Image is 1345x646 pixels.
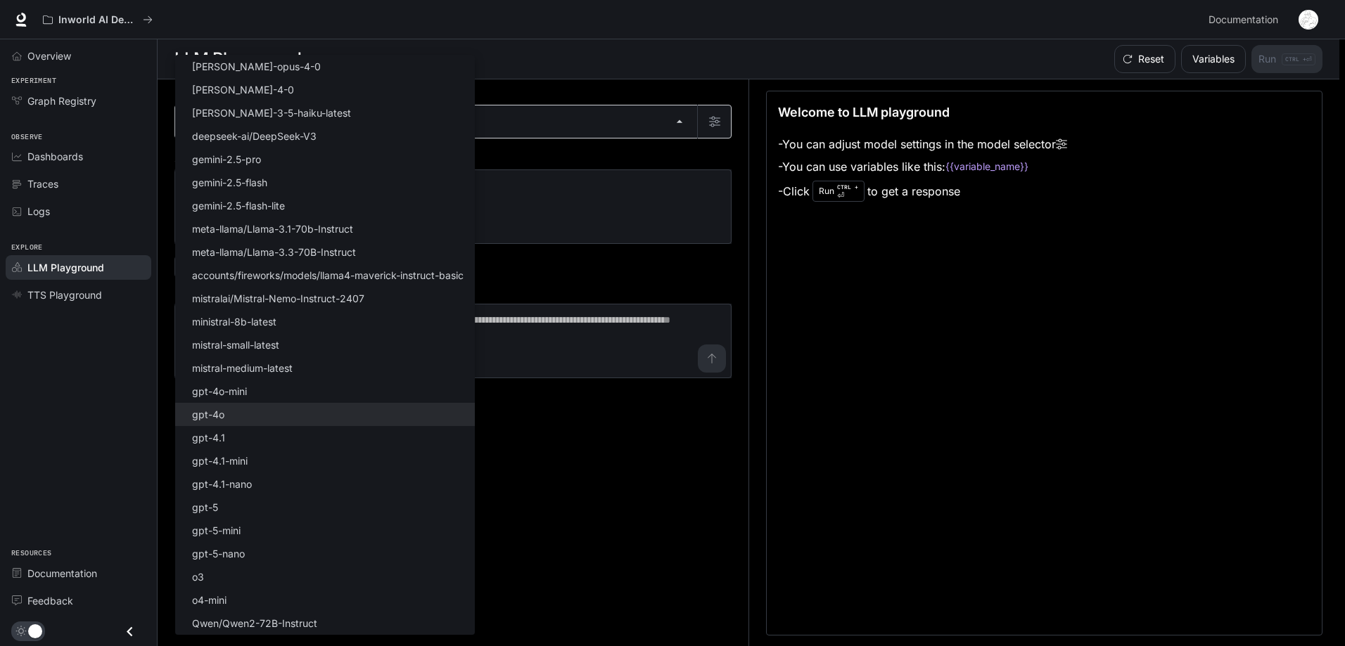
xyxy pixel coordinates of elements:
[192,245,356,259] p: meta-llama/Llama-3.3-70B-Instruct
[192,337,279,352] p: mistral-small-latest
[192,361,293,375] p: mistral-medium-latest
[192,407,224,422] p: gpt-4o
[192,430,225,445] p: gpt-4.1
[192,291,364,306] p: mistralai/Mistral-Nemo-Instruct-2407
[192,384,247,399] p: gpt-4o-mini
[192,221,353,236] p: meta-llama/Llama-3.1-70b-Instruct
[192,152,261,167] p: gemini-2.5-pro
[192,105,351,120] p: [PERSON_NAME]-3-5-haiku-latest
[192,593,227,607] p: o4-mini
[192,82,294,97] p: [PERSON_NAME]-4-0
[192,500,218,515] p: gpt-5
[192,546,245,561] p: gpt-5-nano
[192,198,285,213] p: gemini-2.5-flash-lite
[192,616,317,631] p: Qwen/Qwen2-72B-Instruct
[192,59,321,74] p: [PERSON_NAME]-opus-4-0
[192,477,252,491] p: gpt-4.1-nano
[192,175,267,190] p: gemini-2.5-flash
[192,314,276,329] p: ministral-8b-latest
[192,523,241,538] p: gpt-5-mini
[192,569,204,584] p: o3
[192,453,248,468] p: gpt-4.1-mini
[192,129,317,143] p: deepseek-ai/DeepSeek-V3
[192,268,464,283] p: accounts/fireworks/models/llama4-maverick-instruct-basic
